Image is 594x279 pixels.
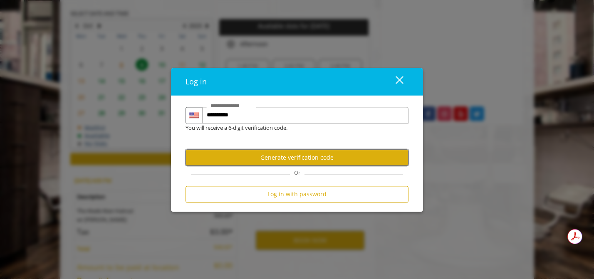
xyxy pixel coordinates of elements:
[186,186,408,202] button: Log in with password
[186,107,202,123] div: Country
[380,73,408,90] button: close dialog
[386,75,403,88] div: close dialog
[290,169,304,177] span: Or
[186,77,207,86] span: Log in
[179,123,402,132] div: You will receive a 6-digit verification code.
[186,150,408,166] button: Generate verification code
